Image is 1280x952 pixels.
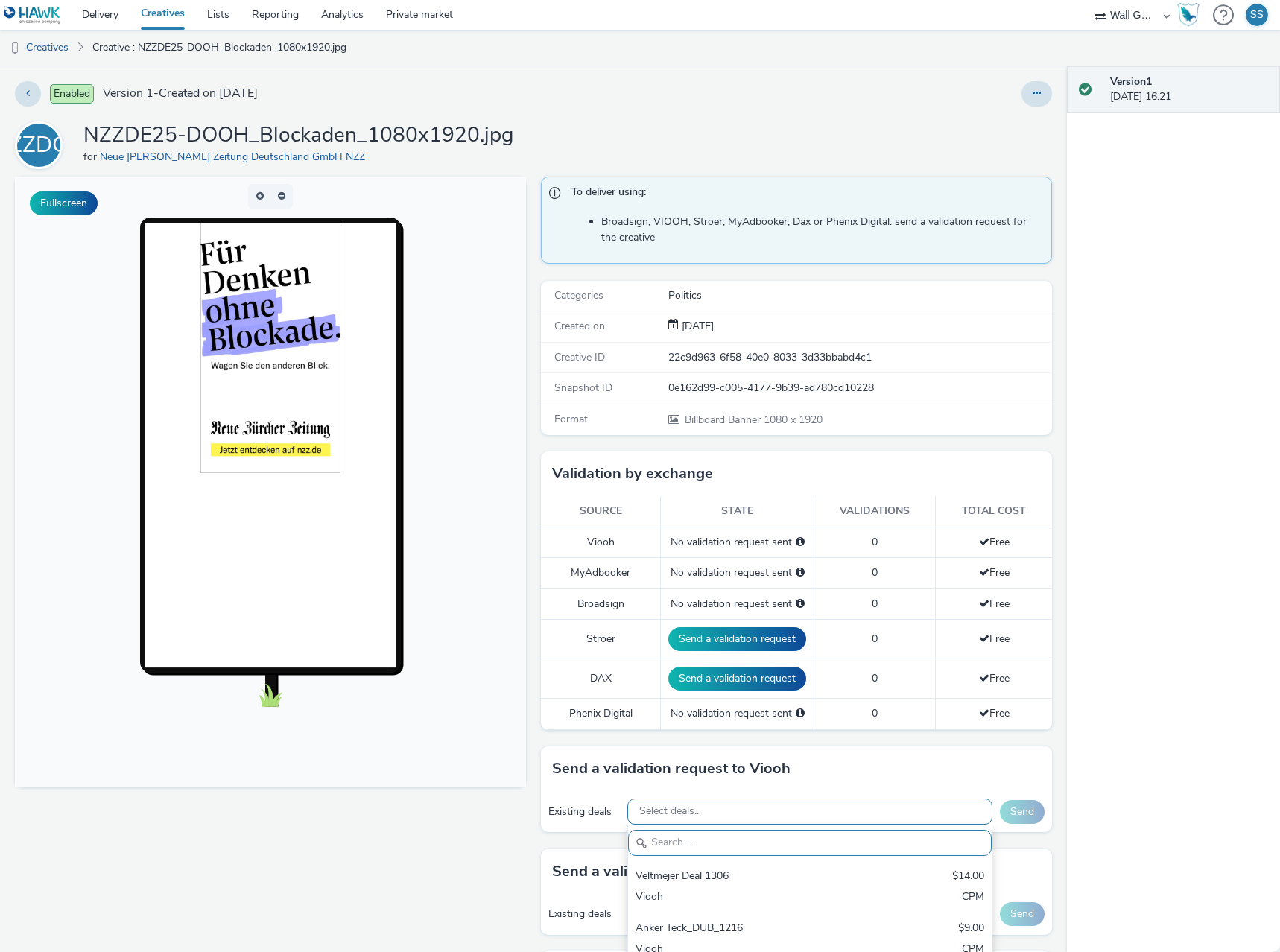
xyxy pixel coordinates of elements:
td: DAX [541,659,661,699]
input: Search...... [628,830,992,856]
span: Billboard Banner [685,413,764,427]
img: Advertisement preview [186,46,326,296]
div: Please select a deal below and click on Send to send a validation request to Phenix Digital. [796,706,805,721]
a: Hawk Academy [1177,3,1205,27]
span: 0 [872,535,878,549]
span: Free [979,535,1010,549]
div: Please select a deal below and click on Send to send a validation request to Viooh. [796,535,805,550]
td: Phenix Digital [541,699,661,729]
div: $9.00 [958,921,984,938]
span: 0 [872,671,878,685]
div: $14.00 [952,869,984,886]
div: No validation request sent [668,706,806,721]
div: CPM [962,889,984,907]
th: Source [541,496,661,527]
th: Total cost [936,496,1052,527]
div: Please select a deal below and click on Send to send a validation request to MyAdbooker. [796,565,805,580]
div: 0e162d99-c005-4177-9b39-ad780cd10228 [668,381,1051,396]
div: SS [1250,4,1264,26]
span: Free [979,565,1010,580]
div: No validation request sent [668,597,806,612]
li: Broadsign, VIOOH, Stroer, MyAdbooker, Dax or Phenix Digital: send a validation request for the cr... [601,215,1044,245]
span: 1080 x 1920 [683,413,823,427]
span: Free [979,671,1010,685]
button: Fullscreen [30,191,98,215]
div: Existing deals [548,805,620,819]
div: [DATE] 16:21 [1110,74,1268,105]
span: Free [979,597,1010,611]
th: Validations [814,496,936,527]
h3: Validation by exchange [552,463,713,485]
h3: Send a validation request to Viooh [552,758,791,780]
div: Veltmejer Deal 1306 [636,869,866,886]
a: Neue [PERSON_NAME] Zeitung Deutschland GmbH NZZ [100,150,371,164]
span: Categories [554,288,603,302]
span: Free [979,632,1010,646]
span: Version 1 - Created on [DATE] [103,85,258,102]
td: Stroer [541,620,661,659]
th: State [661,496,814,527]
button: Send [1000,800,1045,824]
span: [DATE] [679,319,714,333]
img: Hawk Academy [1177,3,1200,27]
button: Send [1000,902,1045,926]
div: Anker Teck_DUB_1216 [636,921,866,938]
span: for [83,150,100,164]
div: Existing deals [548,907,620,921]
div: No validation request sent [668,565,806,580]
strong: Version 1 [1110,74,1152,89]
h1: NZZDE25-DOOH_Blockaden_1080x1920.jpg [83,121,513,150]
span: 0 [872,706,878,720]
button: Send a validation request [668,627,806,651]
div: 22c9d963-6f58-40e0-8033-3d33bbabd4c1 [668,350,1051,365]
span: Enabled [50,84,94,104]
span: Creative ID [554,350,605,364]
span: 0 [872,597,878,611]
h3: Send a validation request to Broadsign [552,860,821,883]
span: Format [554,412,588,426]
span: Free [979,706,1010,720]
div: Viooh [636,889,866,907]
td: Broadsign [541,588,661,619]
td: MyAdbooker [541,558,661,588]
div: No validation request sent [668,535,806,550]
span: Snapshot ID [554,381,612,395]
img: dooh [7,41,22,56]
td: Viooh [541,527,661,557]
img: undefined Logo [4,6,61,25]
span: 0 [872,565,878,580]
span: Select deals... [639,805,701,818]
div: Politics [668,288,1051,303]
span: To deliver using: [571,185,1036,204]
div: Creation 24 September 2025, 16:21 [679,319,714,334]
a: Creative : NZZDE25-DOOH_Blockaden_1080x1920.jpg [85,30,354,66]
span: 0 [872,632,878,646]
div: Please select a deal below and click on Send to send a validation request to Broadsign. [796,597,805,612]
button: Send a validation request [668,667,806,691]
a: NZZDGN [15,138,69,152]
span: Created on [554,319,605,333]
